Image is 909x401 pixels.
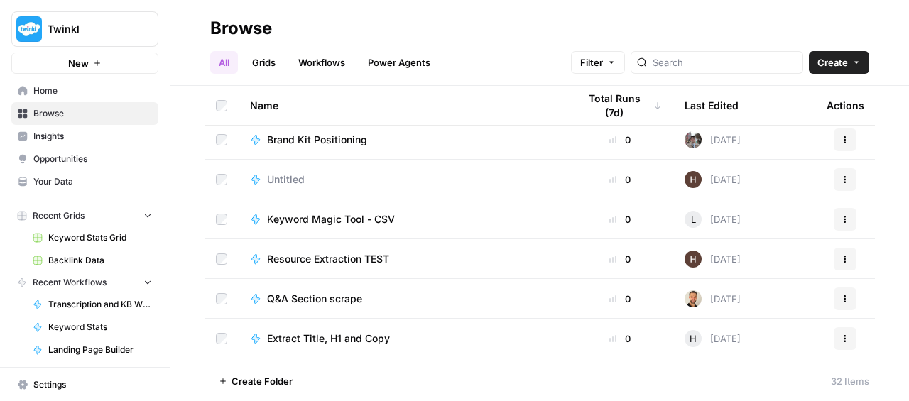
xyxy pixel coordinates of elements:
[232,374,293,388] span: Create Folder
[26,249,158,272] a: Backlink Data
[690,331,697,346] span: H
[68,56,89,70] span: New
[26,316,158,339] a: Keyword Stats
[578,252,662,266] div: 0
[817,55,848,70] span: Create
[210,51,238,74] a: All
[685,251,702,268] img: 436bim7ufhw3ohwxraeybzubrpb8
[210,370,301,392] button: Create Folder
[11,170,158,193] a: Your Data
[250,86,555,125] div: Name
[578,133,662,147] div: 0
[578,331,662,346] div: 0
[267,212,395,226] span: Keyword Magic Tool - CSV
[250,212,555,226] a: Keyword Magic Tool - CSV
[11,11,158,47] button: Workspace: Twinkl
[48,321,152,334] span: Keyword Stats
[48,231,152,244] span: Keyword Stats Grid
[290,51,354,74] a: Workflows
[685,211,741,228] div: [DATE]
[250,331,555,346] a: Extract Title, H1 and Copy
[33,276,107,289] span: Recent Workflows
[33,84,152,97] span: Home
[691,212,696,226] span: L
[33,107,152,120] span: Browse
[26,226,158,249] a: Keyword Stats Grid
[250,292,555,306] a: Q&A Section scrape
[250,133,555,147] a: Brand Kit Positioning
[831,374,869,388] div: 32 Items
[685,290,741,307] div: [DATE]
[11,272,158,293] button: Recent Workflows
[11,53,158,74] button: New
[11,373,158,396] a: Settings
[685,171,741,188] div: [DATE]
[11,205,158,226] button: Recent Grids
[653,55,797,70] input: Search
[685,171,702,188] img: 436bim7ufhw3ohwxraeybzubrpb8
[11,148,158,170] a: Opportunities
[267,331,390,346] span: Extract Title, H1 and Copy
[48,22,134,36] span: Twinkl
[250,172,555,187] a: Untitled
[250,252,555,266] a: Resource Extraction TEST
[580,55,603,70] span: Filter
[33,209,85,222] span: Recent Grids
[267,172,305,187] span: Untitled
[26,339,158,361] a: Landing Page Builder
[11,102,158,125] a: Browse
[578,86,662,125] div: Total Runs (7d)
[33,378,152,391] span: Settings
[578,172,662,187] div: 0
[33,153,152,165] span: Opportunities
[48,254,152,267] span: Backlink Data
[359,51,439,74] a: Power Agents
[685,251,741,268] div: [DATE]
[685,290,702,307] img: ggqkytmprpadj6gr8422u7b6ymfp
[827,86,864,125] div: Actions
[267,252,389,266] span: Resource Extraction TEST
[685,131,702,148] img: a2mlt6f1nb2jhzcjxsuraj5rj4vi
[267,133,367,147] span: Brand Kit Positioning
[267,292,362,306] span: Q&A Section scrape
[578,292,662,306] div: 0
[571,51,625,74] button: Filter
[33,175,152,188] span: Your Data
[48,344,152,356] span: Landing Page Builder
[809,51,869,74] button: Create
[33,130,152,143] span: Insights
[11,79,158,102] a: Home
[685,330,741,347] div: [DATE]
[11,125,158,148] a: Insights
[244,51,284,74] a: Grids
[48,298,152,311] span: Transcription and KB Write
[26,293,158,316] a: Transcription and KB Write
[578,212,662,226] div: 0
[16,16,42,42] img: Twinkl Logo
[685,86,739,125] div: Last Edited
[685,131,741,148] div: [DATE]
[210,17,272,40] div: Browse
